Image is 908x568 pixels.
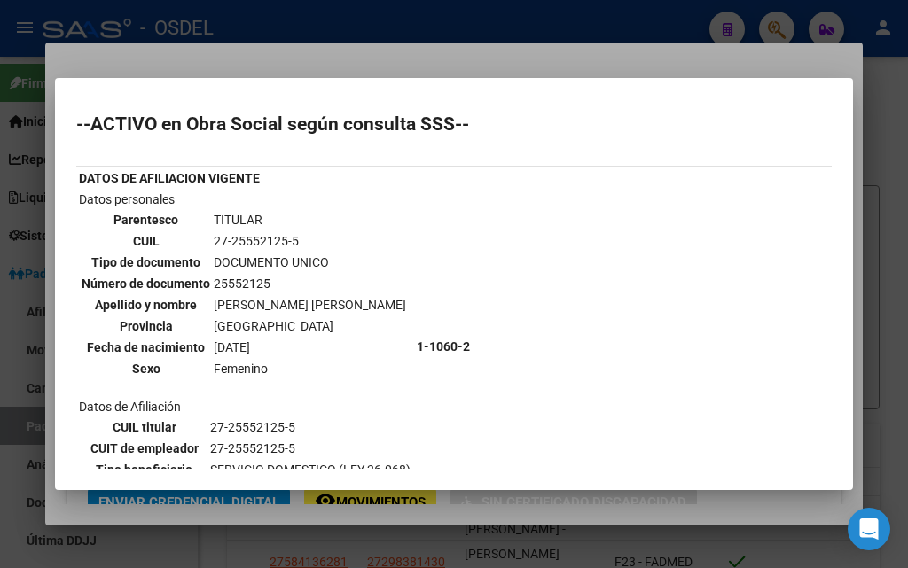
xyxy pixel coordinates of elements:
td: DOCUMENTO UNICO [213,253,407,272]
th: Apellido y nombre [81,295,211,315]
td: [PERSON_NAME] [PERSON_NAME] [213,295,407,315]
td: 27-25552125-5 [209,439,411,458]
td: 27-25552125-5 [213,231,407,251]
b: DATOS DE AFILIACION VIGENTE [79,171,260,185]
td: TITULAR [213,210,407,230]
th: Número de documento [81,274,211,293]
div: Open Intercom Messenger [848,508,890,550]
td: Femenino [213,359,407,378]
th: Provincia [81,316,211,336]
h2: --ACTIVO en Obra Social según consulta SSS-- [76,115,832,133]
th: Tipo beneficiario [81,460,207,479]
th: CUIL [81,231,211,251]
th: CUIL titular [81,417,207,437]
th: Tipo de documento [81,253,211,272]
td: [GEOGRAPHIC_DATA] [213,316,407,336]
th: CUIT de empleador [81,439,207,458]
b: 1-1060-2 [417,339,470,354]
td: SERVICIO DOMESTICO (LEY 26.068) [209,460,411,479]
td: Datos personales Datos de Afiliación [78,190,414,503]
th: Parentesco [81,210,211,230]
th: Fecha de nacimiento [81,338,211,357]
td: [DATE] [213,338,407,357]
td: 27-25552125-5 [209,417,411,437]
th: Sexo [81,359,211,378]
td: 25552125 [213,274,407,293]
